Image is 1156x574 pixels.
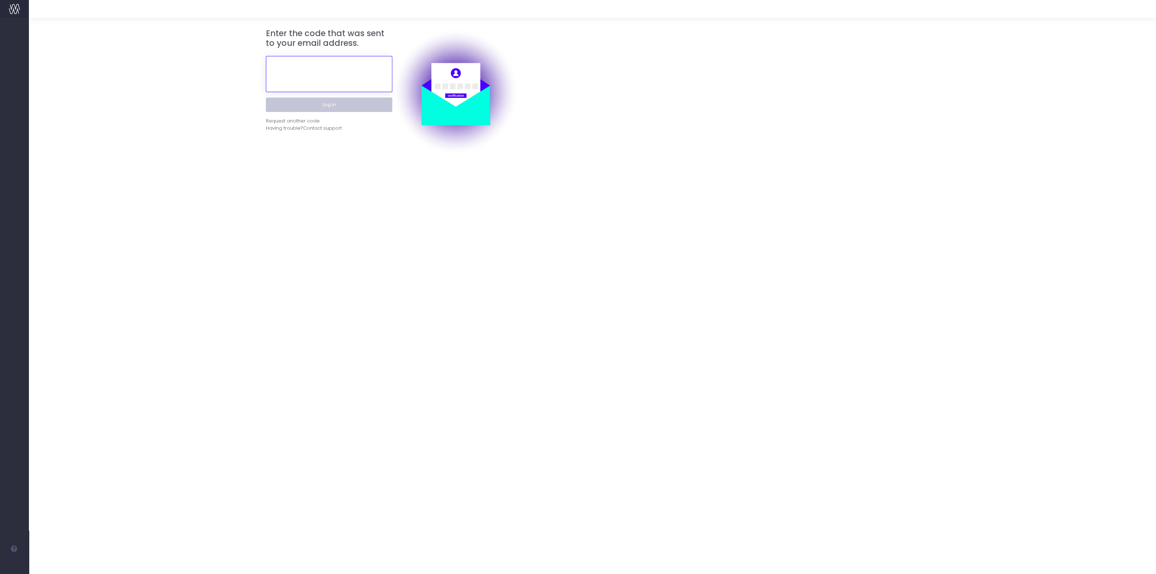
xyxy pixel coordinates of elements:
div: Request another code [266,117,320,125]
button: Log in [266,98,392,112]
img: images/default_profile_image.png [9,560,20,570]
div: Having trouble? [266,125,392,132]
img: auth.png [392,29,519,155]
h3: Enter the code that was sent to your email address. [266,29,392,48]
span: Contact support [303,125,342,132]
